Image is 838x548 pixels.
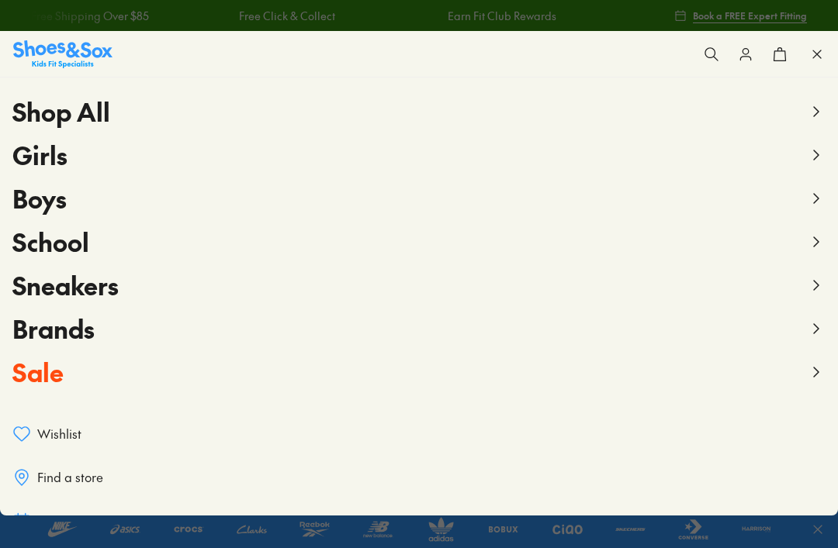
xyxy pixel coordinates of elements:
a: Book a FREE Expert Fitting [12,499,826,543]
span: Sneakers [12,267,119,302]
button: Girls [12,133,826,177]
button: Boys [12,177,826,220]
span: Book a FREE Expert Fitting [37,512,185,529]
button: Open gorgias live chat [8,5,54,52]
span: Find a store [37,469,103,486]
a: Find a store [12,456,826,499]
span: Boys [12,181,67,215]
button: Sale [12,350,826,394]
span: Wishlist [37,426,81,443]
a: Free Click & Collect [238,8,334,24]
span: Brands [12,311,95,346]
button: School [12,220,826,264]
button: Sneakers [12,264,826,307]
button: Brands [12,307,826,350]
span: Shop All [12,94,110,129]
a: Free Shipping Over $85 [30,8,148,24]
a: Wishlist [12,412,826,456]
a: Book a FREE Expert Fitting [674,2,807,29]
span: Book a FREE Expert Fitting [693,9,807,22]
span: School [12,224,89,259]
a: Shoes & Sox [13,40,113,67]
button: Shop All [12,90,826,133]
span: Sale [12,354,64,389]
a: Earn Fit Club Rewards [446,8,555,24]
img: SNS_Logo_Responsive.svg [13,40,113,67]
span: Girls [12,137,68,172]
